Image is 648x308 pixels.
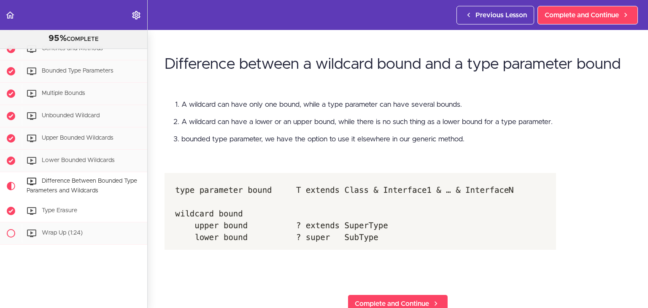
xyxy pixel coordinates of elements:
[42,230,83,236] span: Wrap Up (1:24)
[27,178,137,194] span: Difference Between Bounded Type Parameters and Wildcards
[537,6,638,24] a: Complete and Continue
[181,116,631,127] li: A wildcard can have a lower or an upper bound, while there is no such thing as a lower bound for ...
[42,113,100,119] span: Unbounded Wildcard
[5,10,15,20] svg: Back to course curriculum
[545,10,619,20] span: Complete and Continue
[181,134,631,145] li: bounded type parameter, we have the option to use it elsewhere in our generic method.
[165,173,556,250] img: bRneBbF3SHWzLlqT18eg_Screenshot+2020-11-14+at+15.03.04.png
[42,90,85,96] span: Multiple Bounds
[42,68,113,74] span: Bounded Type Parameters
[456,6,534,24] a: Previous Lesson
[165,56,631,73] h1: Difference between a wildcard bound and a type parameter bound
[49,34,67,43] span: 95%
[131,10,141,20] svg: Settings Menu
[42,208,77,213] span: Type Erasure
[11,33,137,44] div: COMPLETE
[475,10,527,20] span: Previous Lesson
[181,99,631,110] li: A wildcard can have only one bound, while a type parameter can have several bounds.
[42,157,115,163] span: Lower Bounded Wildcards
[42,135,113,141] span: Upper Bounded Wildcards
